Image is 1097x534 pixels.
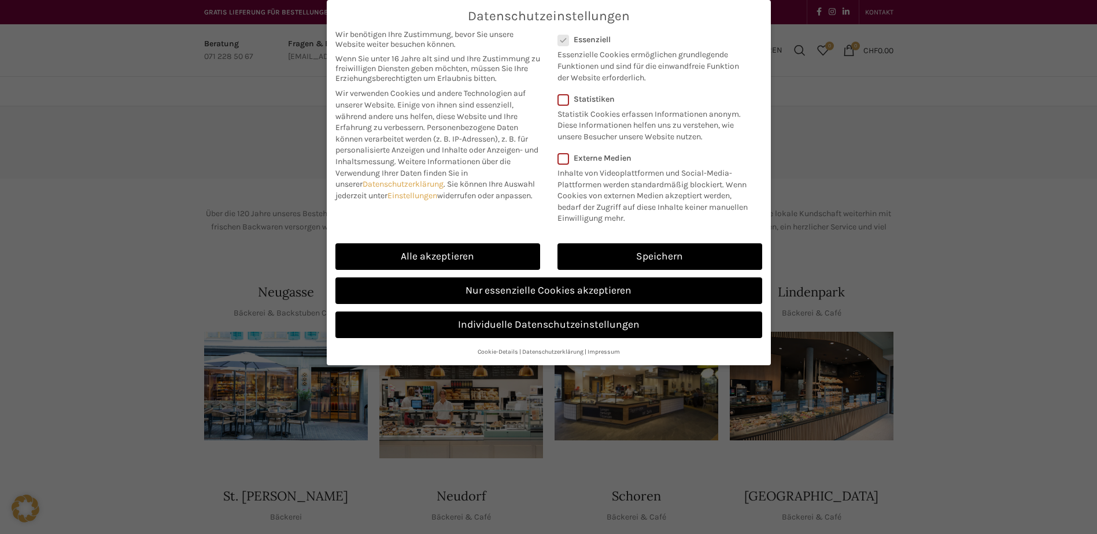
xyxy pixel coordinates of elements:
[335,277,762,304] a: Nur essenzielle Cookies akzeptieren
[335,29,540,49] span: Wir benötigen Ihre Zustimmung, bevor Sie unsere Website weiter besuchen können.
[335,157,511,189] span: Weitere Informationen über die Verwendung Ihrer Daten finden Sie in unserer .
[335,54,540,83] span: Wenn Sie unter 16 Jahre alt sind und Ihre Zustimmung zu freiwilligen Diensten geben möchten, müss...
[468,9,630,24] span: Datenschutzeinstellungen
[557,35,747,44] label: Essenziell
[557,163,755,224] p: Inhalte von Videoplattformen und Social-Media-Plattformen werden standardmäßig blockiert. Wenn Co...
[335,179,535,201] span: Sie können Ihre Auswahl jederzeit unter widerrufen oder anpassen.
[522,348,583,355] a: Datenschutzerklärung
[335,88,526,132] span: Wir verwenden Cookies und andere Technologien auf unserer Website. Einige von ihnen sind essenzie...
[478,348,518,355] a: Cookie-Details
[557,104,747,143] p: Statistik Cookies erfassen Informationen anonym. Diese Informationen helfen uns zu verstehen, wie...
[335,123,538,166] span: Personenbezogene Daten können verarbeitet werden (z. B. IP-Adressen), z. B. für personalisierte A...
[557,94,747,104] label: Statistiken
[363,179,444,189] a: Datenschutzerklärung
[335,243,540,270] a: Alle akzeptieren
[335,311,762,338] a: Individuelle Datenschutzeinstellungen
[588,348,620,355] a: Impressum
[557,153,755,163] label: Externe Medien
[557,44,747,83] p: Essenzielle Cookies ermöglichen grundlegende Funktionen und sind für die einwandfreie Funktion de...
[387,191,437,201] a: Einstellungen
[557,243,762,270] a: Speichern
